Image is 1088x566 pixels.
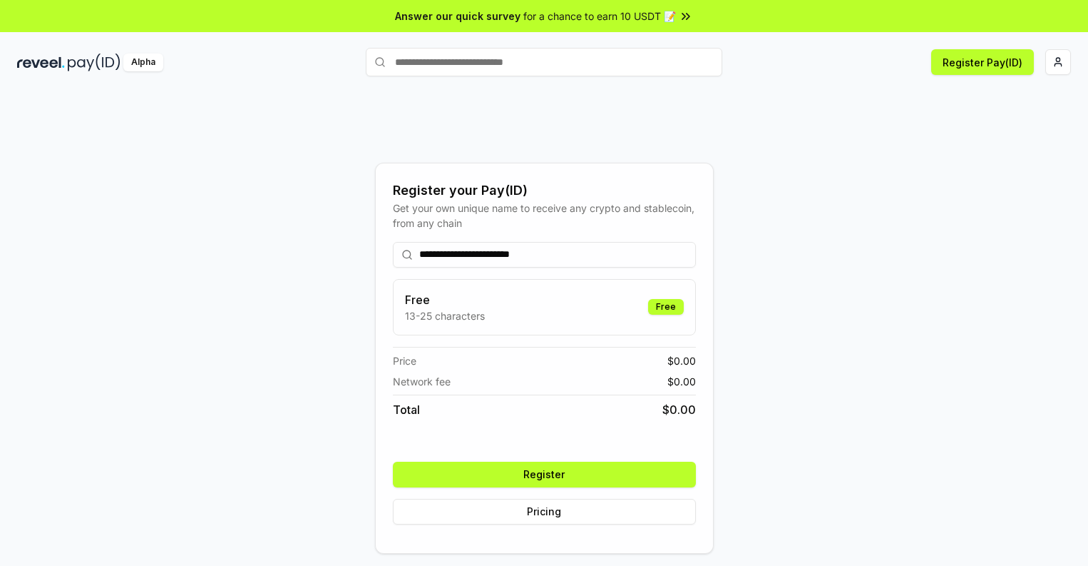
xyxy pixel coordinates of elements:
[393,374,451,389] span: Network fee
[662,401,696,418] span: $ 0.00
[393,353,416,368] span: Price
[931,49,1034,75] button: Register Pay(ID)
[405,291,485,308] h3: Free
[393,462,696,487] button: Register
[393,499,696,525] button: Pricing
[667,353,696,368] span: $ 0.00
[393,401,420,418] span: Total
[648,299,684,315] div: Free
[393,181,696,201] div: Register your Pay(ID)
[405,308,485,323] p: 13-25 characters
[667,374,696,389] span: $ 0.00
[17,54,65,71] img: reveel_dark
[393,201,696,231] div: Get your own unique name to receive any crypto and stablecoin, from any chain
[68,54,120,71] img: pay_id
[395,9,520,24] span: Answer our quick survey
[123,54,163,71] div: Alpha
[523,9,676,24] span: for a chance to earn 10 USDT 📝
